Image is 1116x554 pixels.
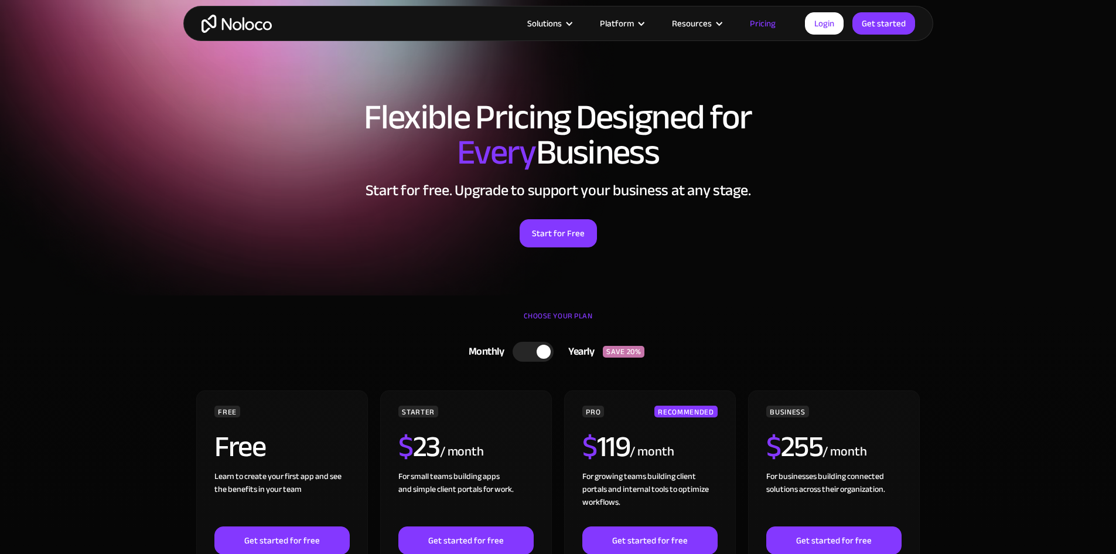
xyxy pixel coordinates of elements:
span: $ [766,419,781,474]
div: Platform [585,16,657,31]
div: SAVE 20% [603,346,644,358]
h2: Free [214,432,265,461]
div: Platform [600,16,634,31]
a: Get started [852,12,915,35]
div: Solutions [513,16,585,31]
div: / month [823,443,866,461]
a: home [202,15,272,33]
div: Resources [657,16,735,31]
div: Learn to create your first app and see the benefits in your team ‍ [214,470,349,526]
a: Login [805,12,844,35]
div: For small teams building apps and simple client portals for work. ‍ [398,470,533,526]
div: For growing teams building client portals and internal tools to optimize workflows. [582,470,717,526]
h1: Flexible Pricing Designed for Business [195,100,922,170]
div: Resources [672,16,712,31]
span: $ [582,419,597,474]
span: $ [398,419,413,474]
div: Solutions [527,16,562,31]
div: PRO [582,406,604,417]
h2: 255 [766,432,823,461]
span: Every [457,120,536,185]
h2: 23 [398,432,440,461]
div: For businesses building connected solutions across their organization. ‍ [766,470,901,526]
a: Pricing [735,16,790,31]
div: / month [630,443,674,461]
div: / month [440,443,484,461]
div: RECOMMENDED [654,406,717,417]
h2: Start for free. Upgrade to support your business at any stage. [195,182,922,199]
div: FREE [214,406,240,417]
div: BUSINESS [766,406,808,417]
h2: 119 [582,432,630,461]
div: Monthly [454,343,513,361]
a: Start for Free [520,219,597,247]
div: STARTER [398,406,438,417]
div: Yearly [554,343,603,361]
div: CHOOSE YOUR PLAN [195,307,922,337]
